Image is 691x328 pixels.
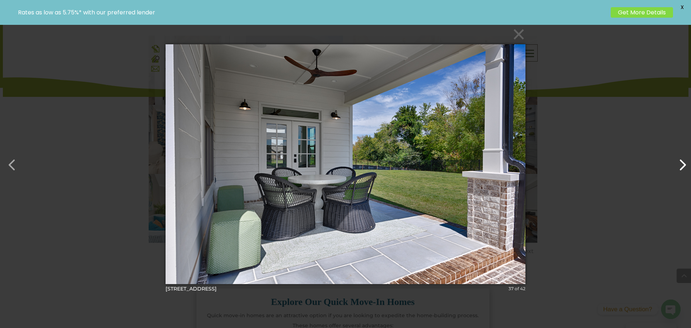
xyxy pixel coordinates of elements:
div: [STREET_ADDRESS] [166,286,525,292]
img: undefined [166,30,525,298]
span: X [677,2,687,13]
button: Next (Right arrow key) [670,153,687,170]
a: Get More Details [611,7,673,18]
div: 37 of 42 [509,286,525,292]
p: Rates as low as 5.75%* with our preferred lender [18,9,607,16]
button: × [168,26,528,42]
